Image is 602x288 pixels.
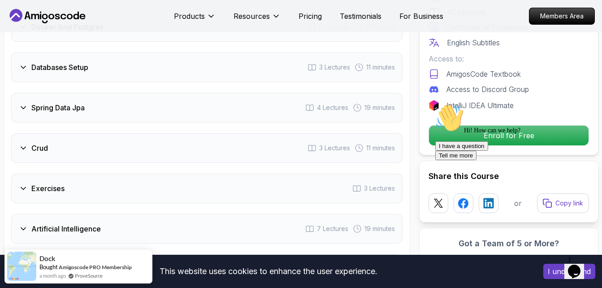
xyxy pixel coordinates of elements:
p: Products [174,11,205,22]
span: 11 minutes [366,144,395,153]
img: provesource social proof notification image [7,252,36,281]
span: 3 Lectures [319,144,350,153]
p: With one subscription, give your entire team access to all courses and features. [429,253,589,275]
button: Artificial Intelligence7 Lectures 19 minutes [11,214,403,244]
h3: Databases Setup [31,62,88,73]
button: I have a question [4,41,56,51]
button: Accept cookies [543,264,595,279]
p: Members Area [529,8,594,24]
a: Amigoscode PRO Membership [59,264,132,271]
span: a month ago [39,272,66,279]
button: Databases Setup3 Lectures 11 minutes [11,52,403,82]
div: This website uses cookies to enhance the user experience. [7,262,530,281]
span: 3 Lectures [319,63,350,72]
button: Products [174,11,216,29]
h3: Artificial Intelligence [31,223,101,234]
button: Crud3 Lectures 11 minutes [11,133,403,163]
iframe: chat widget [432,100,593,248]
span: Hi! How can we help? [4,27,89,34]
span: 19 minutes [364,103,395,112]
h3: Exercises [31,183,65,194]
p: Enroll for Free [429,126,589,145]
p: Access to Discord Group [446,84,529,95]
span: 11 minutes [366,63,395,72]
button: Tell me more [4,51,45,60]
h2: Share this Course [429,170,589,183]
span: 19 minutes [364,224,395,233]
div: 👋Hi! How can we help?I have a questionTell me more [4,4,165,60]
p: Resources [234,11,270,22]
span: 4 Lectures [317,103,348,112]
img: :wave: [4,4,32,32]
a: ProveSource [75,273,103,279]
iframe: chat widget [564,252,593,279]
a: Testimonials [340,11,381,22]
a: Members Area [529,8,595,25]
img: jetbrains logo [429,100,439,111]
a: For Business [399,11,443,22]
h3: Got a Team of 5 or More? [429,237,589,250]
a: Pricing [299,11,322,22]
span: 7 Lectures [317,224,348,233]
p: AmigosCode Textbook [446,69,521,79]
span: Dock [39,255,55,262]
button: Enroll for Free [429,125,589,146]
h3: Crud [31,143,48,153]
span: 3 Lectures [364,184,395,193]
h3: Spring Data Jpa [31,102,85,113]
button: Exercises3 Lectures [11,174,403,203]
button: Resources [234,11,281,29]
button: Spring Data Jpa4 Lectures 19 minutes [11,93,403,122]
p: Access to: [429,53,589,64]
p: English Subtitles [447,37,500,48]
span: Bought [39,263,58,271]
